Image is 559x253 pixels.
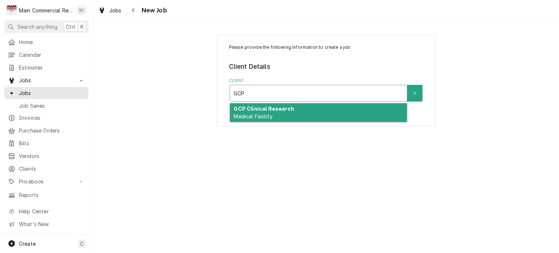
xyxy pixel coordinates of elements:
[95,4,124,16] a: Jobs
[17,23,58,31] span: Search anything
[19,38,85,46] span: Home
[4,74,88,86] a: Go to Jobs
[19,139,85,147] span: Bills
[4,62,88,74] a: Estimates
[4,36,88,48] a: Home
[4,87,88,99] a: Jobs
[19,114,85,122] span: Invoices
[80,240,84,248] span: C
[4,49,88,61] a: Calendar
[19,76,74,84] span: Jobs
[19,207,84,215] span: Help Center
[19,51,85,59] span: Calendar
[76,5,87,15] div: SC
[4,218,88,230] a: Go to What's New
[19,89,85,97] span: Jobs
[4,112,88,124] a: Invoices
[139,5,167,15] span: New Job
[217,35,435,126] div: Job Create/Update
[229,78,424,84] label: Client
[413,91,417,96] svg: Create New Client
[4,150,88,162] a: Vendors
[19,102,85,110] span: Job Series
[7,5,17,15] div: Main Commercial Refrigeration Service's Avatar
[4,163,88,175] a: Clients
[19,178,74,185] span: Pricebook
[4,20,88,33] button: Search anythingCtrlK
[19,220,84,228] span: What's New
[128,4,139,16] button: Navigate back
[19,64,85,71] span: Estimates
[76,5,87,15] div: Sharon Campbell's Avatar
[19,165,85,173] span: Clients
[4,175,88,187] a: Go to Pricebook
[234,113,273,119] span: Medical Facility
[4,124,88,137] a: Purchase Orders
[109,7,122,14] span: Jobs
[19,191,85,199] span: Reports
[7,5,17,15] div: M
[66,23,75,31] span: Ctrl
[407,85,423,102] button: Create New Client
[19,152,85,160] span: Vendors
[229,44,424,102] div: Job Create/Update Form
[19,7,72,14] div: Main Commercial Refrigeration Service
[80,23,84,31] span: K
[4,189,88,201] a: Reports
[19,241,36,247] span: Create
[4,205,88,217] a: Go to Help Center
[229,62,424,71] legend: Client Details
[229,78,424,102] div: Client
[229,44,424,51] p: Please provide the following information to create a job:
[4,137,88,149] a: Bills
[19,127,85,134] span: Purchase Orders
[4,100,88,112] a: Job Series
[234,106,294,112] strong: GCP Clinical Research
